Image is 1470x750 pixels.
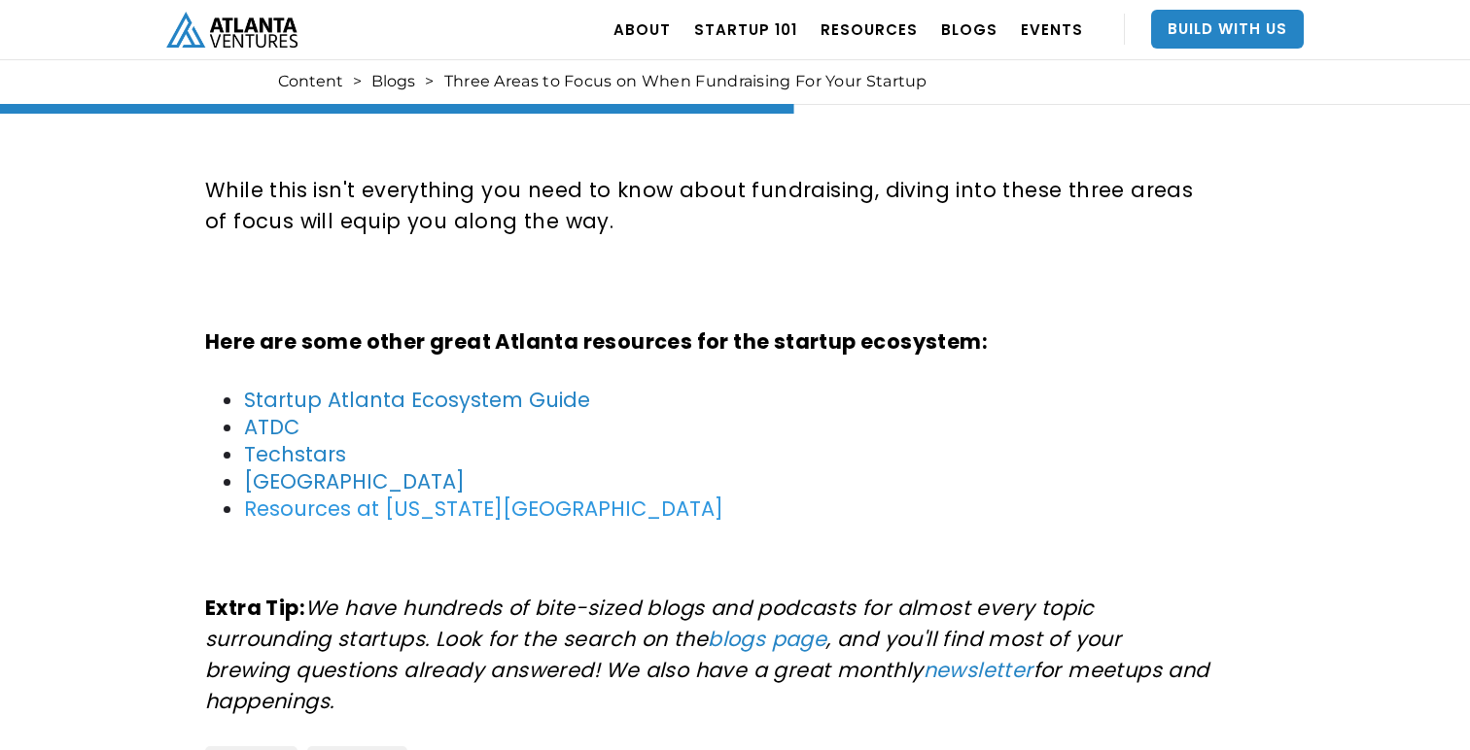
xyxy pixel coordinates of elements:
[924,656,1033,684] a: newsletter
[205,594,1095,653] em: We have hundreds of bite-sized blogs and podcasts for almost every topic surrounding startups. Lo...
[1021,2,1083,56] a: EVENTS
[613,2,671,56] a: ABOUT
[371,72,415,91] a: Blogs
[353,72,362,91] div: >
[205,115,1210,146] p: ‍
[244,413,299,441] a: ATDC
[821,2,918,56] a: RESOURCES
[425,72,434,91] div: >
[205,656,1209,715] em: for meetups and happenings.
[1151,10,1304,49] a: Build With Us
[941,2,997,56] a: BLOGS
[444,72,927,91] div: Three Areas to Focus on When Fundraising For Your Startup
[205,625,1121,684] em: , and you'll find most of your brewing questions already answered! We also have a great monthly
[694,2,797,56] a: Startup 101
[708,625,826,653] a: blogs page
[205,594,305,622] strong: Extra Tip:
[205,327,988,356] strong: Here are some other great Atlanta resources for the startup ecosystem:
[278,72,343,91] a: Content
[244,386,590,414] a: Startup Atlanta Ecosystem Guide
[244,467,465,495] a: [GEOGRAPHIC_DATA]
[205,175,1210,237] p: While this isn't everything you need to know about fundraising, diving into these three areas of ...
[244,440,346,468] a: Techstars
[244,494,723,523] a: Resources at [US_STATE][GEOGRAPHIC_DATA]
